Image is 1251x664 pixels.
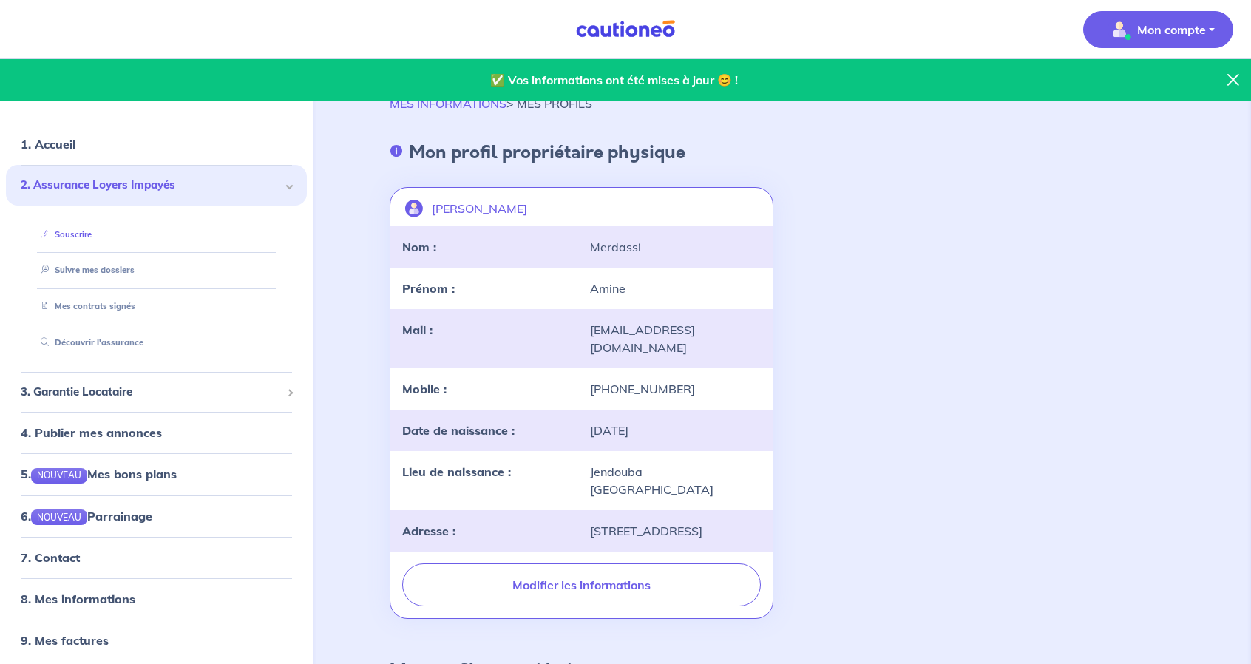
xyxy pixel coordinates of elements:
[6,129,307,159] div: 1. Accueil
[402,322,433,337] strong: Mail :
[6,418,307,447] div: 4. Publier mes annonces
[405,200,423,217] img: illu_account.svg
[24,294,289,319] div: Mes contrats signés
[35,337,143,348] a: Découvrir l'assurance
[21,137,75,152] a: 1. Accueil
[409,142,685,163] h4: Mon profil propriétaire physique
[390,96,506,111] a: MES INFORMATIONS
[6,378,307,407] div: 3. Garantie Locataire
[21,467,177,481] a: 5.NOUVEAUMes bons plans
[581,280,769,297] div: Amine
[402,382,447,396] strong: Mobile :
[21,425,162,440] a: 4. Publier mes annonces
[24,331,289,355] div: Découvrir l'assurance
[1108,18,1131,41] img: illu_account_valid_menu.svg
[402,240,436,254] strong: Nom :
[402,423,515,438] strong: Date de naissance :
[24,222,289,246] div: Souscrire
[35,265,135,275] a: Suivre mes dossiers
[390,95,592,112] p: > MES PROFILS
[402,563,761,606] button: Modifier les informations
[21,550,80,565] a: 7. Contact
[6,543,307,572] div: 7. Contact
[6,584,307,614] div: 8. Mes informations
[581,421,769,439] div: [DATE]
[21,384,281,401] span: 3. Garantie Locataire
[24,258,289,282] div: Suivre mes dossiers
[432,200,527,217] p: [PERSON_NAME]
[581,463,769,498] div: Jendouba [GEOGRAPHIC_DATA]
[402,281,455,296] strong: Prénom :
[35,301,135,311] a: Mes contrats signés
[12,59,1216,101] span: ✅ Vos informations ont été mises à jour 😊 !
[21,177,281,194] span: 2. Assurance Loyers Impayés
[35,228,92,239] a: Souscrire
[21,633,109,648] a: 9. Mes factures
[21,508,152,523] a: 6.NOUVEAUParrainage
[402,524,455,538] strong: Adresse :
[6,626,307,655] div: 9. Mes factures
[6,165,307,206] div: 2. Assurance Loyers Impayés
[581,522,769,540] div: [STREET_ADDRESS]
[581,238,769,256] div: Merdassi
[581,380,769,398] div: [PHONE_NUMBER]
[570,20,681,38] img: Cautioneo
[21,592,135,606] a: 8. Mes informations
[581,321,769,356] div: [EMAIL_ADDRESS][DOMAIN_NAME]
[6,501,307,530] div: 6.NOUVEAUParrainage
[1137,21,1206,38] p: Mon compte
[402,464,511,479] strong: Lieu de naissance :
[6,459,307,489] div: 5.NOUVEAUMes bons plans
[1083,11,1233,48] button: illu_account_valid_menu.svgMon compte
